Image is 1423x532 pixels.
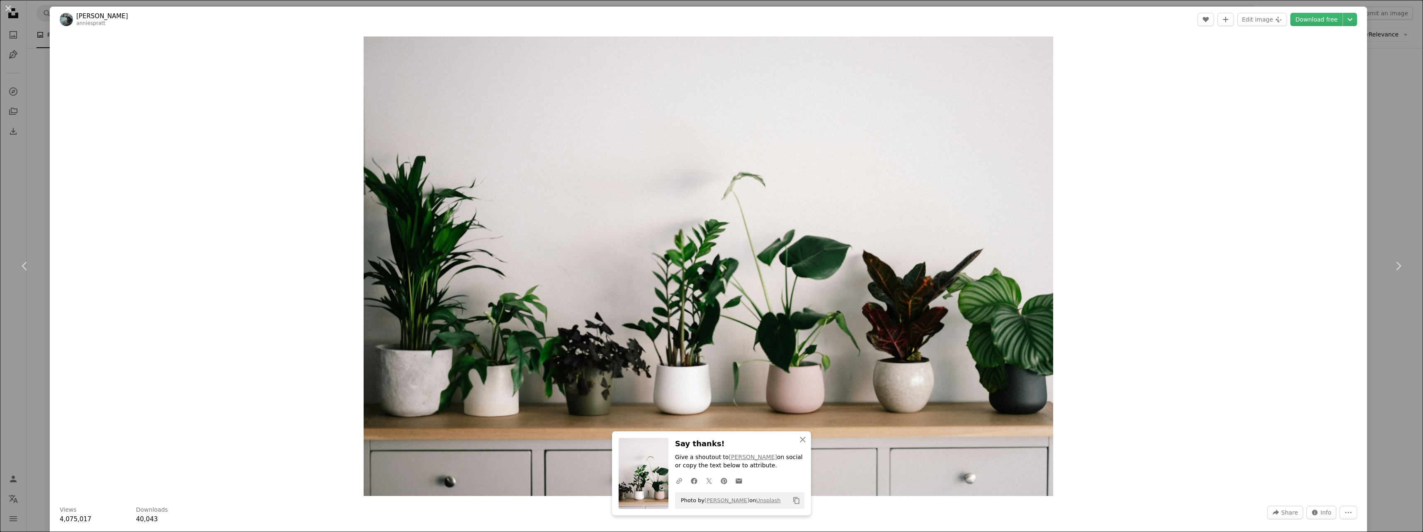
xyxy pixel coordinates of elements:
[729,454,777,460] a: [PERSON_NAME]
[1340,506,1357,519] button: More Actions
[1281,506,1298,519] span: Share
[704,497,749,503] a: [PERSON_NAME]
[1197,13,1214,26] button: Like
[716,472,731,489] a: Share on Pinterest
[677,494,781,507] span: Photo by on
[60,515,91,523] span: 4,075,017
[364,36,1054,496] img: green plant on white ceramic pot
[60,13,73,26] img: Go to Annie Spratt's profile
[76,20,105,26] a: anniespratt
[1306,506,1337,519] button: Stats about this image
[1290,13,1343,26] a: Download free
[136,515,158,523] span: 40,043
[675,438,804,450] h3: Say thanks!
[1321,506,1332,519] span: Info
[1217,13,1234,26] button: Add to Collection
[1373,226,1423,306] a: Next
[789,493,804,508] button: Copy to clipboard
[60,506,77,514] h3: Views
[76,12,128,20] a: [PERSON_NAME]
[1237,13,1287,26] button: Edit image
[731,472,746,489] a: Share over email
[675,453,804,470] p: Give a shoutout to on social or copy the text below to attribute.
[1343,13,1357,26] button: Choose download size
[1267,506,1303,519] button: Share this image
[136,506,168,514] h3: Downloads
[702,472,716,489] a: Share on Twitter
[756,497,780,503] a: Unsplash
[364,36,1054,496] button: Zoom in on this image
[687,472,702,489] a: Share on Facebook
